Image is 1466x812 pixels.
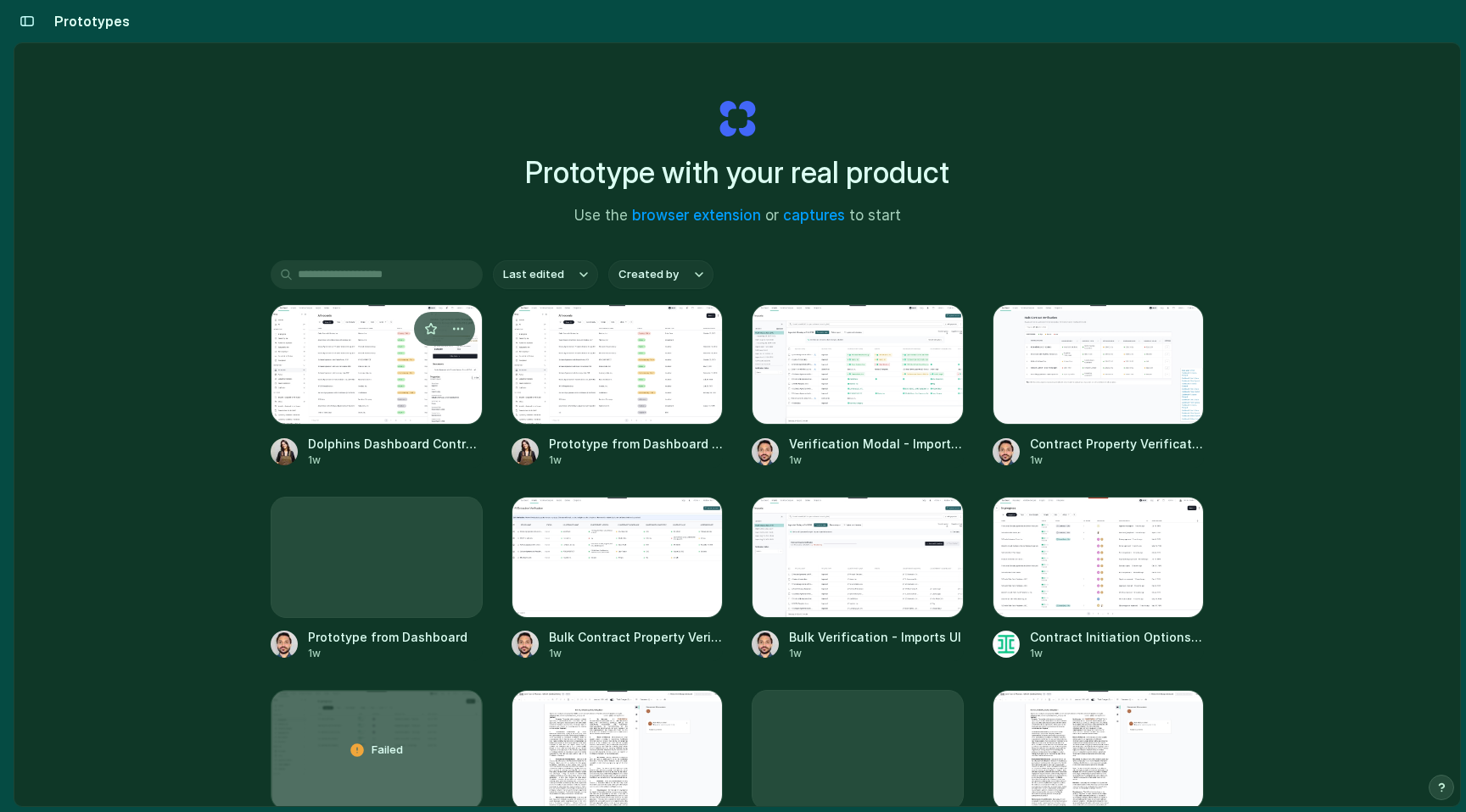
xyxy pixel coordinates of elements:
span: Bulk Contract Property Verification [549,628,724,646]
span: Failed [372,742,403,759]
div: 1w [308,646,483,661]
span: Prototype from Dashboard [308,628,483,646]
a: Prototype from Dashboard1w [271,497,483,660]
span: Bulk Verification - Imports UI [789,628,964,646]
span: Last edited [503,266,564,283]
a: Contract Property Verification DashboardContract Property Verification Dashboard1w [993,304,1205,468]
a: Dolphins Dashboard Contract ActionsDolphins Dashboard Contract Actions1w [271,304,483,468]
div: 1w [789,453,964,468]
a: captures [783,207,845,224]
span: Dolphins Dashboard Contract Actions [308,435,483,453]
a: Bulk Contract Property VerificationBulk Contract Property Verification1w [512,497,724,660]
span: Created by [618,266,679,283]
div: 1w [1030,646,1205,661]
div: 1w [789,646,964,661]
a: Bulk Verification - Imports UIBulk Verification - Imports UI1w [752,497,964,660]
span: Use the or to start [574,205,901,227]
h1: Prototype with your real product [525,150,949,195]
button: Created by [608,260,713,289]
div: 1w [549,646,724,661]
div: 1w [308,453,483,468]
div: 1w [1030,453,1205,468]
span: Prototype from Dashboard - Dolphins [549,435,724,453]
a: Contract Initiation Options DashboardContract Initiation Options Dashboard1w [993,497,1205,660]
button: Last edited [493,260,598,289]
a: browser extension [632,207,761,224]
a: Prototype from Dashboard - DolphinsPrototype from Dashboard - Dolphins1w [512,304,724,468]
span: Contract Initiation Options Dashboard [1030,628,1205,646]
div: 1w [549,453,724,468]
a: Verification Modal - Imports UIVerification Modal - Imports UI1w [752,304,964,468]
span: Verification Modal - Imports UI [789,435,964,453]
span: Contract Property Verification Dashboard [1030,435,1205,453]
h2: Prototypes [48,11,130,31]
